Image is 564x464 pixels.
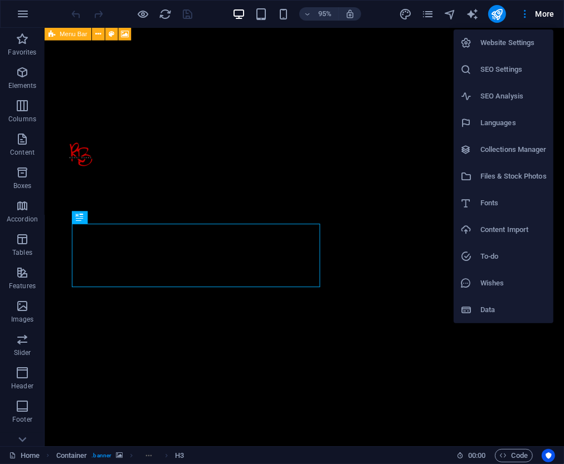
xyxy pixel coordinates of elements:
[480,250,547,263] h6: To-do
[480,116,547,130] h6: Languages
[480,223,547,236] h6: Content Import
[480,36,547,50] h6: Website Settings
[480,277,547,290] h6: Wishes
[480,170,547,183] h6: Files & Stock Photos
[480,63,547,76] h6: SEO Settings
[480,303,547,317] h6: Data
[480,196,547,210] h6: Fonts
[480,143,547,156] h6: Collections Manager
[480,90,547,103] h6: SEO Analysis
